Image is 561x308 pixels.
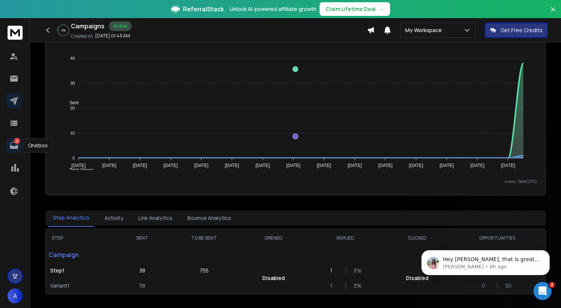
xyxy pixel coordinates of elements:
[306,229,386,247] th: REPLIED
[133,163,147,168] tspan: [DATE]
[23,138,52,153] div: Onebox
[410,234,561,288] iframe: Intercom notifications message
[330,267,338,274] p: 1
[501,163,515,168] tspan: [DATE]
[330,282,338,289] p: 1
[378,163,393,168] tspan: [DATE]
[242,229,305,247] th: OPENED
[406,274,429,282] p: Disabled
[409,163,423,168] tspan: [DATE]
[286,163,301,168] tspan: [DATE]
[354,267,361,274] p: 3 %
[183,5,224,14] span: ReferralStack
[485,23,548,38] button: Get Free Credits
[470,163,485,168] tspan: [DATE]
[61,28,66,33] p: 4 %
[102,163,117,168] tspan: [DATE]
[379,5,384,13] span: →
[109,21,132,31] div: Active
[6,138,22,153] a: 2
[95,33,130,39] p: [DATE] 01:43 AM
[533,282,552,300] iframe: Intercom live chat
[100,210,128,226] button: Activity
[501,26,543,34] p: Get Free Credits
[194,163,209,168] tspan: [DATE]
[548,5,558,23] button: Close banner
[70,81,75,85] tspan: 30
[549,282,555,288] span: 2
[230,5,317,13] p: Unlock AI-powered affiliate growth
[440,163,454,168] tspan: [DATE]
[256,163,270,168] tspan: [DATE]
[71,33,94,39] p: Created At:
[70,131,75,135] tspan: 10
[14,138,20,144] p: 2
[70,56,75,60] tspan: 40
[8,288,23,303] button: A
[52,179,539,184] p: x-axis : Date(UTC)
[405,26,445,34] p: My Workspace
[348,163,362,168] tspan: [DATE]
[354,282,361,289] p: 3 %
[449,229,546,247] th: OPPORTUNITIES
[72,156,75,160] tspan: 0
[46,229,118,247] th: STEP
[225,163,239,168] tspan: [DATE]
[50,282,114,289] p: Variant 1
[64,167,94,173] span: Total Opens
[200,267,209,274] p: 755
[183,210,236,226] button: Bounce Analytics
[320,2,390,16] button: Claim Lifetime Deal→
[48,209,94,227] button: Step Analytics
[166,229,242,247] th: TO BE SENT
[134,210,177,226] button: Link Analytics
[64,100,79,105] span: Sent
[262,274,285,282] p: Disabled
[46,247,118,262] p: Campaign
[70,106,75,110] tspan: 20
[139,282,145,289] p: 38
[139,267,145,274] p: 38
[386,229,449,247] th: CLICKED
[164,163,178,168] tspan: [DATE]
[50,267,114,274] p: Step 1
[72,163,86,168] tspan: [DATE]
[71,22,105,31] h1: Campaigns
[118,229,166,247] th: SENT
[317,163,331,168] tspan: [DATE]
